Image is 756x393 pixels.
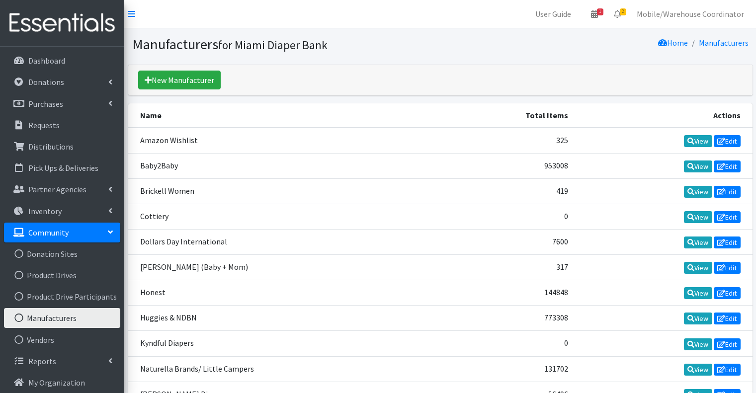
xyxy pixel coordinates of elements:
a: Edit [714,338,741,350]
a: View [684,211,712,223]
a: Product Drive Participants [4,287,120,307]
td: Cottiery [128,204,444,229]
a: My Organization [4,373,120,393]
a: Manufacturers [4,308,120,328]
a: View [684,160,712,172]
a: User Guide [527,4,579,24]
a: Partner Agencies [4,179,120,199]
a: View [684,364,712,376]
p: Distributions [28,142,74,152]
a: Dashboard [4,51,120,71]
span: 1 [597,8,603,15]
a: Edit [714,236,741,248]
a: View [684,135,712,147]
p: Dashboard [28,56,65,66]
td: 773308 [443,306,574,331]
td: Dollars Day International [128,229,444,254]
a: Edit [714,186,741,198]
span: 2 [620,8,626,15]
th: Name [128,103,444,128]
p: Inventory [28,206,62,216]
a: Donation Sites [4,244,120,264]
a: Inventory [4,201,120,221]
a: Distributions [4,137,120,157]
a: Edit [714,135,741,147]
a: Edit [714,364,741,376]
a: Edit [714,287,741,299]
a: 1 [583,4,606,24]
a: Reports [4,351,120,371]
a: Community [4,223,120,242]
a: View [684,262,712,274]
td: Brickell Women [128,178,444,204]
a: Edit [714,211,741,223]
td: 0 [443,331,574,356]
a: Product Drives [4,265,120,285]
a: View [684,338,712,350]
td: Kyndful Diapers [128,331,444,356]
img: HumanEssentials [4,6,120,40]
td: Amazon Wishlist [128,128,444,154]
th: Total Items [443,103,574,128]
p: Reports [28,356,56,366]
td: 0 [443,204,574,229]
a: Purchases [4,94,120,114]
a: Pick Ups & Deliveries [4,158,120,178]
td: 317 [443,255,574,280]
h1: Manufacturers [132,36,437,53]
a: 2 [606,4,629,24]
td: 144848 [443,280,574,306]
p: Requests [28,120,60,130]
p: Partner Agencies [28,184,86,194]
td: Baby2Baby [128,153,444,178]
p: Community [28,228,69,237]
td: 7600 [443,229,574,254]
p: My Organization [28,378,85,388]
p: Pick Ups & Deliveries [28,163,98,173]
a: View [684,186,712,198]
a: Mobile/Warehouse Coordinator [629,4,752,24]
th: Actions [574,103,752,128]
a: Requests [4,115,120,135]
td: 131702 [443,356,574,382]
a: Donations [4,72,120,92]
td: 325 [443,128,574,154]
a: Edit [714,160,741,172]
a: Vendors [4,330,120,350]
a: Edit [714,262,741,274]
td: 953008 [443,153,574,178]
td: 419 [443,178,574,204]
a: View [684,313,712,324]
a: New Manufacturer [138,71,221,89]
a: View [684,236,712,248]
td: Naturella Brands/ Little Campers [128,356,444,382]
td: [PERSON_NAME] (Baby + Mom) [128,255,444,280]
a: Edit [714,313,741,324]
small: for Miami Diaper Bank [218,38,328,52]
td: Huggies & NDBN [128,306,444,331]
p: Purchases [28,99,63,109]
a: Manufacturers [699,38,749,48]
td: Honest [128,280,444,306]
a: View [684,287,712,299]
p: Donations [28,77,64,87]
a: Home [658,38,688,48]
